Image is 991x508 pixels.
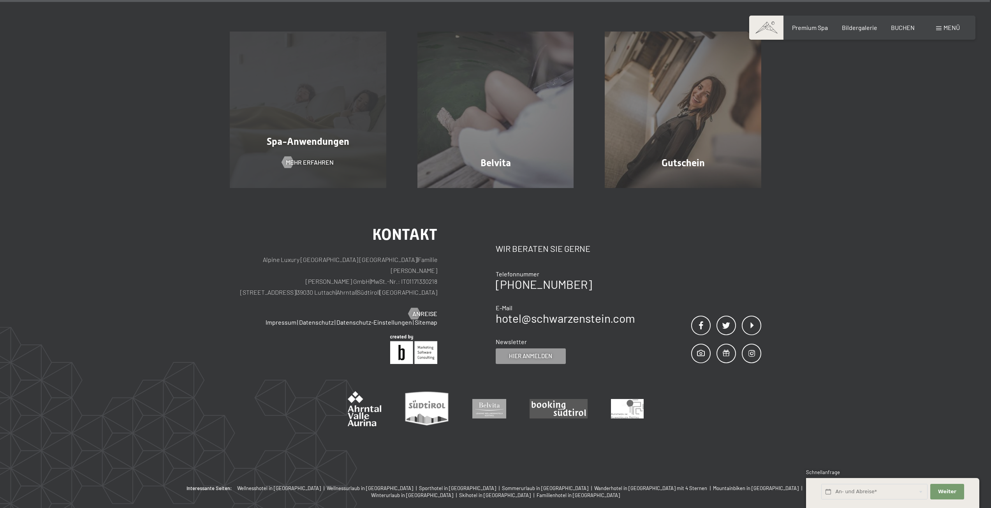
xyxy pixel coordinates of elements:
a: Wellnessurlaub in [GEOGRAPHIC_DATA] | [327,485,419,492]
span: Wellnessurlaub in [GEOGRAPHIC_DATA] [327,485,413,491]
a: Datenschutz [299,318,334,326]
a: Wanderhotel in [GEOGRAPHIC_DATA] mit 4 Sternen | [594,485,713,492]
span: E-Mail [496,304,512,311]
a: Ein Wellness-Urlaub in Südtirol – 7.700 m² Spa, 10 Saunen Belvita [402,32,590,188]
span: | [370,278,371,285]
a: Sommerurlaub in [GEOGRAPHIC_DATA] | [502,485,594,492]
a: Anreise [408,309,437,318]
span: Schnellanfrage [806,469,840,475]
a: Wellnesshotel in [GEOGRAPHIC_DATA] | [237,485,327,492]
button: Weiter [930,484,964,500]
span: | [497,485,502,491]
span: | [297,318,298,326]
span: Belvita [481,157,511,169]
a: hotel@schwarzenstein.com [496,311,635,325]
span: | [336,288,336,296]
span: Mehr erfahren [286,158,334,167]
a: Winterurlaub in [GEOGRAPHIC_DATA] | [371,492,459,499]
span: Newsletter [496,338,527,345]
span: Skihotel in [GEOGRAPHIC_DATA] [459,492,531,498]
a: Mountainbiken in [GEOGRAPHIC_DATA] | [713,485,804,492]
span: Hier anmelden [509,352,552,360]
span: Menü [943,24,960,31]
a: Sporthotel in [GEOGRAPHIC_DATA] | [419,485,502,492]
img: Brandnamic GmbH | Leading Hospitality Solutions [390,335,437,364]
span: | [708,485,713,491]
a: [PHONE_NUMBER] [496,277,592,291]
span: Wellnesshotel in [GEOGRAPHIC_DATA] [237,485,321,491]
span: | [454,492,459,498]
a: Familienhotel in [GEOGRAPHIC_DATA] [537,492,620,499]
span: | [322,485,327,491]
a: BUCHEN [891,24,915,31]
span: | [379,288,380,296]
a: Impressum [266,318,296,326]
span: | [417,256,418,263]
span: Sommerurlaub in [GEOGRAPHIC_DATA] [502,485,588,491]
a: Ein Wellness-Urlaub in Südtirol – 7.700 m² Spa, 10 Saunen Gutschein [589,32,777,188]
b: Interessante Seiten: [187,485,232,492]
span: | [356,288,357,296]
span: Weiter [938,488,956,495]
span: | [296,288,297,296]
a: Datenschutz-Einstellungen [336,318,412,326]
span: | [800,485,804,491]
span: | [334,318,336,326]
span: Anreise [412,309,437,318]
a: Ein Wellness-Urlaub in Südtirol – 7.700 m² Spa, 10 Saunen Spa-Anwendungen Mehr erfahren [214,32,402,188]
span: Wir beraten Sie gerne [496,243,590,253]
span: Mountainbiken in [GEOGRAPHIC_DATA] [713,485,799,491]
span: Sporthotel in [GEOGRAPHIC_DATA] [419,485,496,491]
a: Skihotel in [GEOGRAPHIC_DATA] | [459,492,537,499]
span: Winterurlaub in [GEOGRAPHIC_DATA] [371,492,453,498]
a: Sitemap [415,318,437,326]
span: | [532,492,537,498]
span: Kontakt [372,225,437,244]
span: | [590,485,594,491]
a: Premium Spa [792,24,828,31]
span: Telefonnummer [496,270,539,278]
span: Wanderhotel in [GEOGRAPHIC_DATA] mit 4 Sternen [594,485,707,491]
p: Alpine Luxury [GEOGRAPHIC_DATA] [GEOGRAPHIC_DATA] Familie [PERSON_NAME] [PERSON_NAME] GmbH MwSt.-... [230,254,437,298]
span: | [414,485,419,491]
a: Bildergalerie [842,24,877,31]
span: Spa-Anwendungen [267,136,349,147]
span: Gutschein [662,157,705,169]
span: | [413,318,414,326]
